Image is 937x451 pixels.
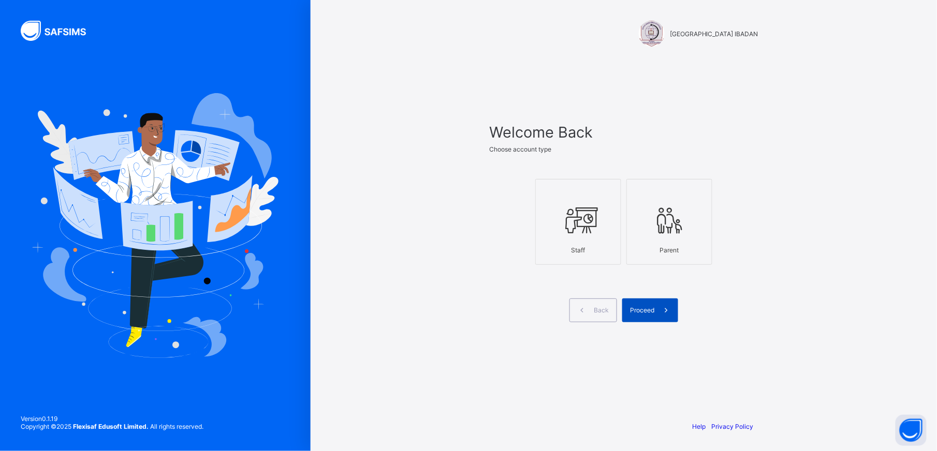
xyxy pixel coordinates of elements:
div: Staff [541,241,616,259]
span: Back [594,306,609,314]
span: Copyright © 2025 All rights reserved. [21,423,203,430]
strong: Flexisaf Edusoft Limited. [73,423,149,430]
img: SAFSIMS Logo [21,21,98,41]
span: Welcome Back [489,123,758,141]
span: [GEOGRAPHIC_DATA] IBADAN [670,30,758,38]
img: Hero Image [32,93,279,358]
a: Help [692,423,706,430]
div: Parent [632,241,707,259]
span: Choose account type [489,145,551,153]
a: Privacy Policy [712,423,754,430]
button: Open asap [896,415,927,446]
span: Version 0.1.19 [21,415,203,423]
span: Proceed [630,306,654,314]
